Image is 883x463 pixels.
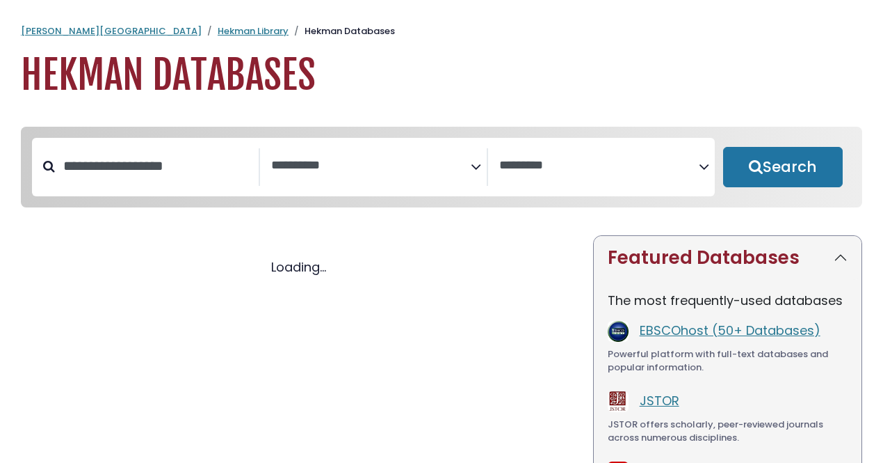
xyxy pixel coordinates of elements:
div: Powerful platform with full-text databases and popular information. [608,347,848,375]
button: Submit for Search Results [723,147,843,187]
nav: Search filters [21,127,862,207]
input: Search database by title or keyword [55,155,259,178]
li: Hekman Databases [289,24,395,38]
a: [PERSON_NAME][GEOGRAPHIC_DATA] [21,24,202,38]
h1: Hekman Databases [21,52,862,99]
a: Hekman Library [218,24,289,38]
div: JSTOR offers scholarly, peer-reviewed journals across numerous disciplines. [608,418,848,445]
nav: breadcrumb [21,24,862,38]
textarea: Search [271,159,471,173]
button: Featured Databases [594,236,861,280]
div: Loading... [21,258,576,276]
a: JSTOR [640,392,679,409]
textarea: Search [499,159,699,173]
p: The most frequently-used databases [608,291,848,310]
a: EBSCOhost (50+ Databases) [640,322,820,339]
